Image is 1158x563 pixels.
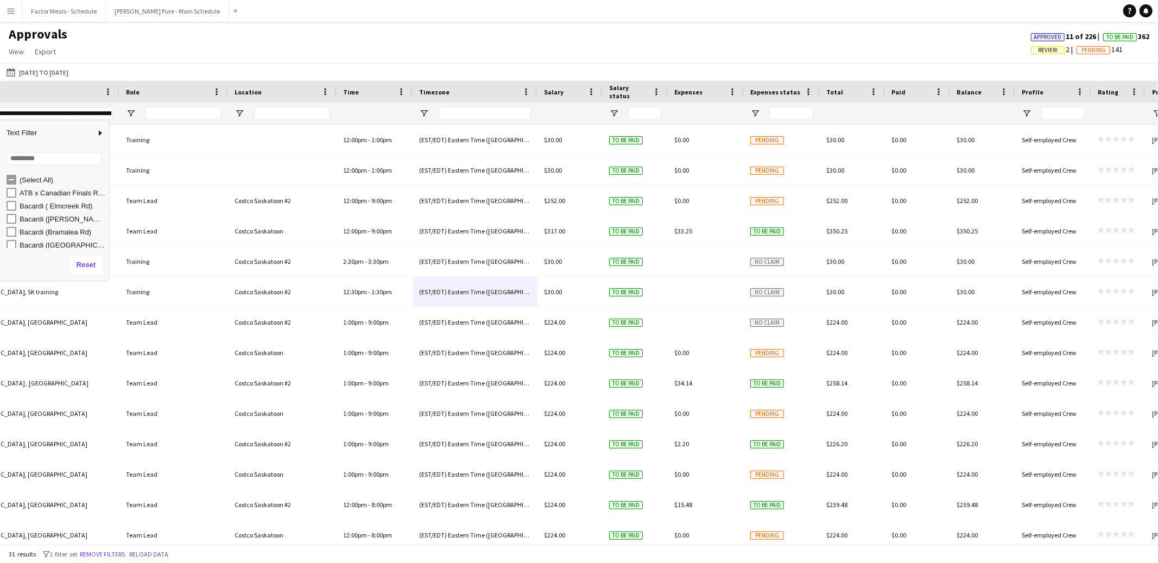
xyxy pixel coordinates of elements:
[119,429,228,459] div: Team Lead
[609,410,643,418] span: To be paid
[413,216,537,246] div: (EST/EDT) Eastern Time ([GEOGRAPHIC_DATA] & [GEOGRAPHIC_DATA])
[343,470,364,478] span: 1:00pm
[365,349,367,357] span: -
[609,84,648,100] span: Salary status
[544,136,562,144] span: $30.00
[609,349,643,357] span: To be paid
[609,288,643,296] span: To be paid
[343,197,367,205] span: 12:00pm
[119,520,228,550] div: Team Lead
[228,429,337,459] div: Costco Saskatoon #2
[957,318,978,326] span: $224.00
[20,215,105,223] div: Bacardi ([PERSON_NAME] Line)
[891,136,906,144] span: $0.00
[413,246,537,276] div: (EST/EDT) Eastern Time ([GEOGRAPHIC_DATA] & [GEOGRAPHIC_DATA])
[1077,45,1123,54] span: 141
[413,338,537,368] div: (EST/EDT) Eastern Time ([GEOGRAPHIC_DATA] & [GEOGRAPHIC_DATA])
[228,368,337,398] div: Costco Saskatoon #2
[674,197,689,205] span: $0.00
[826,531,847,539] span: $224.00
[368,440,389,448] span: 9:00pm
[368,379,389,387] span: 9:00pm
[891,501,906,509] span: $0.00
[127,548,170,560] button: Reload data
[1022,88,1043,96] span: Profile
[609,532,643,540] span: To be paid
[1022,136,1077,144] span: Self-employed Crew
[1022,109,1032,118] button: Open Filter Menu
[826,288,844,296] span: $30.00
[891,257,906,265] span: $0.00
[343,88,359,96] span: Time
[1022,409,1077,417] span: Self-employed Crew
[145,107,222,120] input: Role Filter Input
[826,470,847,478] span: $224.00
[119,490,228,520] div: Team Lead
[20,176,105,184] div: (Select All)
[957,257,975,265] span: $30.00
[368,227,370,235] span: -
[1038,47,1058,54] span: Review
[826,379,847,387] span: $258.14
[544,257,562,265] span: $30.00
[544,318,565,326] span: $224.00
[674,166,689,174] span: $0.00
[544,501,565,509] span: $224.00
[957,227,978,235] span: $350.25
[826,136,844,144] span: $30.00
[891,197,906,205] span: $0.00
[674,531,689,539] span: $0.00
[957,440,978,448] span: $226.20
[78,548,127,560] button: Remove filters
[1081,47,1105,54] span: Pending
[419,88,450,96] span: Timezone
[228,246,337,276] div: Costco Saskatoon #2
[750,136,784,144] span: Pending
[609,440,643,448] span: To be paid
[826,409,847,417] span: $224.00
[891,318,906,326] span: $0.00
[126,109,136,118] button: Open Filter Menu
[365,470,367,478] span: -
[228,216,337,246] div: Costco Saskatoon
[544,88,564,96] span: Salary
[750,379,784,388] span: To be paid
[750,109,760,118] button: Open Filter Menu
[750,501,784,509] span: To be paid
[957,531,978,539] span: $224.00
[119,307,228,337] div: Team Lead
[235,109,244,118] button: Open Filter Menu
[1098,88,1118,96] span: Rating
[750,319,784,327] span: No claim
[49,550,78,558] span: 1 filter set
[674,379,692,387] span: $34.14
[119,155,228,185] div: Training
[750,440,784,448] span: To be paid
[957,379,978,387] span: $258.14
[7,152,102,165] input: Search filter values
[413,277,537,307] div: (EST/EDT) Eastern Time ([GEOGRAPHIC_DATA] & [GEOGRAPHIC_DATA])
[35,47,56,56] span: Export
[674,136,689,144] span: $0.00
[119,186,228,216] div: Team Lead
[609,319,643,327] span: To be paid
[609,258,643,266] span: To be paid
[371,531,392,539] span: 8:00pm
[371,166,392,174] span: 1:00pm
[826,257,844,265] span: $30.00
[20,189,105,197] div: ATB x Canadian Finals Rodeo Edmonton Training
[368,501,370,509] span: -
[1022,531,1077,539] span: Self-employed Crew
[750,258,784,266] span: No claim
[891,349,906,357] span: $0.00
[1031,45,1077,54] span: 2
[413,368,537,398] div: (EST/EDT) Eastern Time ([GEOGRAPHIC_DATA] & [GEOGRAPHIC_DATA])
[365,257,367,265] span: -
[1022,349,1077,357] span: Self-employed Crew
[674,409,689,417] span: $0.00
[254,107,330,120] input: Location Filter Input
[826,227,847,235] span: $350.25
[30,45,60,59] a: Export
[343,136,367,144] span: 12:00pm
[228,338,337,368] div: Costco Saskatoon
